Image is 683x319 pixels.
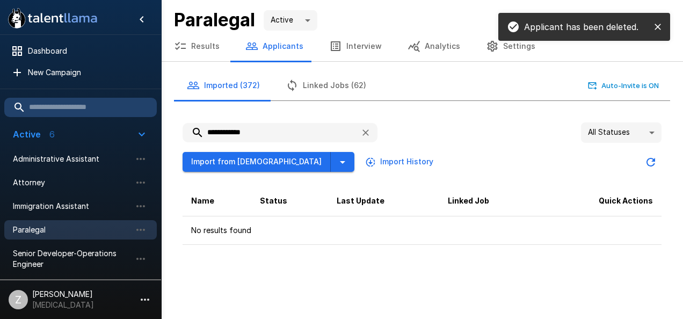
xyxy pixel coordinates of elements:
[161,31,232,61] button: Results
[395,31,473,61] button: Analytics
[581,122,662,143] div: All Statuses
[273,70,379,100] button: Linked Jobs (62)
[183,186,251,216] th: Name
[328,186,439,216] th: Last Update
[640,151,662,173] button: Updated Today - 10:37 AM
[586,77,662,94] button: Auto-Invite is ON
[316,31,395,61] button: Interview
[539,186,662,216] th: Quick Actions
[363,152,438,172] button: Import History
[232,31,316,61] button: Applicants
[524,20,638,33] p: Applicant has been deleted.
[264,10,317,31] div: Active
[650,19,666,35] button: close
[174,9,255,31] b: Paralegal
[174,70,273,100] button: Imported (372)
[473,31,548,61] button: Settings
[251,186,328,216] th: Status
[183,152,331,172] button: Import from [DEMOGRAPHIC_DATA]
[183,216,662,244] td: No results found
[439,186,540,216] th: Linked Job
